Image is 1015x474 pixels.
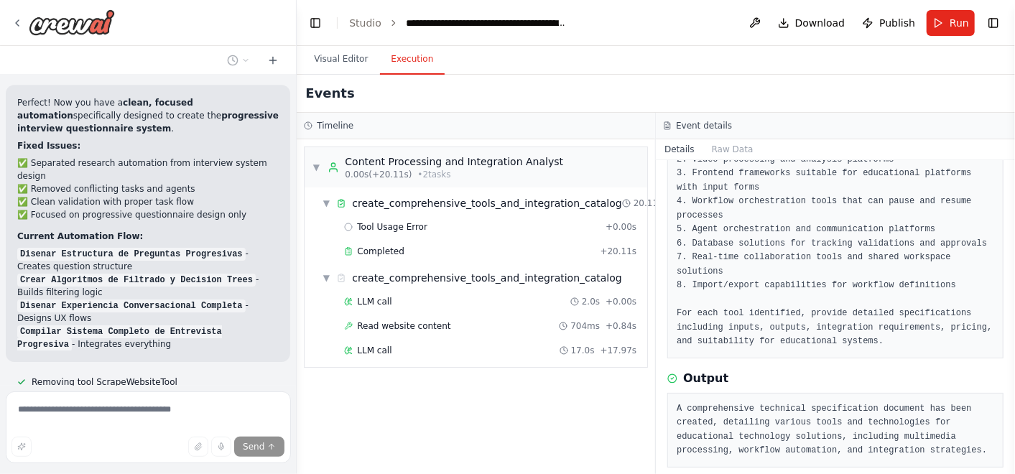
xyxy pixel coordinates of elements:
[606,320,636,332] span: + 0.84s
[380,45,445,75] button: Execution
[417,169,450,180] span: • 2 task s
[357,246,404,257] span: Completed
[312,162,320,173] span: ▼
[17,325,279,350] li: - Integrates everything
[582,296,600,307] span: 2.0s
[317,120,353,131] h3: Timeline
[357,296,391,307] span: LLM call
[17,247,279,273] li: - Creates question structure
[677,402,994,458] pre: A comprehensive technical specification document has been created, detailing various tools and te...
[357,221,427,233] span: Tool Usage Error
[352,271,621,285] span: create_comprehensive_tools_and_integration_catalog
[305,13,325,33] button: Hide left sidebar
[357,345,391,356] span: LLM call
[243,441,264,452] span: Send
[29,9,115,35] img: Logo
[703,139,762,159] button: Raw Data
[322,197,330,209] span: ▼
[656,139,703,159] button: Details
[17,208,279,221] li: ✅ Focused on progressive questionnaire design only
[601,345,637,356] span: + 17.97s
[32,376,177,388] span: Removing tool ScrapeWebsiteTool
[188,437,208,457] button: Upload files
[234,437,284,457] button: Send
[17,299,279,325] li: - Designs UX flows
[17,325,222,351] code: Compilar Sistema Completo de Entrevista Progresiva
[221,52,256,69] button: Switch to previous chat
[17,248,246,261] code: Disenar Estructura de Preguntas Progresivas
[17,299,246,312] code: Disenar Experiencia Conversacional Completa
[676,120,732,131] h3: Event details
[879,16,915,30] span: Publish
[17,182,279,195] li: ✅ Removed conflicting tasks and agents
[17,96,279,135] p: Perfect! Now you have a specifically designed to create the .
[17,231,143,241] strong: Current Automation Flow:
[17,157,279,182] li: ✅ Separated research automation from interview system design
[927,10,975,36] button: Run
[211,437,231,457] button: Click to speak your automation idea
[261,52,284,69] button: Start a new chat
[352,196,621,210] span: create_comprehensive_tools_and_integration_catalog
[322,272,330,284] span: ▼
[17,274,256,287] code: Crear Algoritmos de Filtrado y Decision Trees
[305,83,354,103] h2: Events
[795,16,845,30] span: Download
[683,370,728,387] h3: Output
[345,169,412,180] span: 0.00s (+20.11s)
[856,10,921,36] button: Publish
[570,320,600,332] span: 704ms
[349,17,381,29] a: Studio
[349,16,567,30] nav: breadcrumb
[11,437,32,457] button: Improve this prompt
[17,141,80,151] strong: Fixed Issues:
[302,45,379,75] button: Visual Editor
[17,273,279,299] li: - Builds filtering logic
[983,13,1004,33] button: Show right sidebar
[677,111,994,349] pre: Research and identify technical solutions for: 1. PDF processing and content extraction tools (wi...
[601,246,637,257] span: + 20.11s
[606,221,636,233] span: + 0.00s
[634,197,663,209] span: 20.11s
[345,154,563,169] div: Content Processing and Integration Analyst
[17,195,279,208] li: ✅ Clean validation with proper task flow
[950,16,969,30] span: Run
[772,10,851,36] button: Download
[571,345,595,356] span: 17.0s
[357,320,450,332] span: Read website content
[606,296,636,307] span: + 0.00s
